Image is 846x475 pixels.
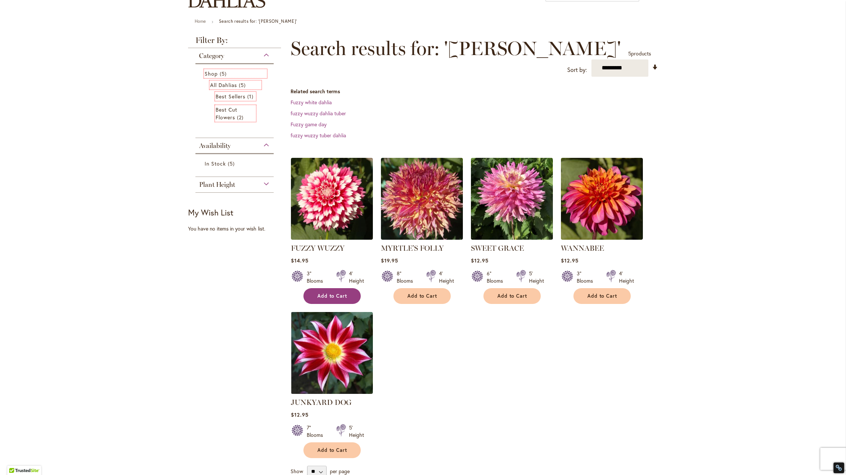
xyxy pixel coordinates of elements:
[291,257,309,264] span: $14.95
[628,50,631,57] span: 5
[291,388,373,395] a: JUNKYARD DOG
[188,36,281,48] strong: Filter By:
[561,158,643,240] img: WANNABEE
[237,113,245,121] span: 2
[471,257,489,264] span: $12.95
[307,424,327,439] div: 7" Blooms
[220,70,228,77] span: 5
[291,110,346,117] a: fuzzy wuzzy dahlia tuber
[291,88,658,95] dt: Related search terms
[561,244,604,253] a: WANNABEE
[567,63,587,77] label: Sort by:
[205,160,226,167] span: In Stock
[381,257,398,264] span: $19.95
[291,132,346,139] a: fuzzy wuzzy tuber dahlia
[291,99,332,106] a: Fuzzy white dahlia
[291,158,373,240] img: FUZZY WUZZY
[219,18,297,24] strong: Search results for: '[PERSON_NAME]'
[497,293,528,299] span: Add to Cart
[393,288,451,304] button: Add to Cart
[577,270,597,284] div: 3" Blooms
[303,442,361,458] button: Add to Cart
[210,81,261,89] a: All Dahlias
[381,244,444,253] a: MYRTLE'S FOLLY
[487,270,507,284] div: 6" Blooms
[291,312,373,394] img: JUNKYARD DOG
[216,106,256,121] a: Best Cut Flowers
[835,464,842,471] div: Restore Info Box &#10;&#10;NoFollow Info:&#10; META-Robots NoFollow: &#09;false&#10; META-Robots ...
[317,447,348,453] span: Add to Cart
[188,207,233,218] strong: My Wish List
[471,234,553,241] a: SWEET GRACE
[381,158,463,240] img: MYRTLE'S FOLLY
[205,160,267,167] a: In Stock 5
[317,293,348,299] span: Add to Cart
[199,52,224,60] span: Category
[471,158,553,240] img: SWEET GRACE
[216,93,246,100] span: Best Sellers
[330,467,350,474] span: per page
[205,70,267,77] a: Shop
[247,93,255,100] span: 1
[199,142,231,150] span: Availability
[619,270,634,284] div: 4' Height
[483,288,541,304] button: Add to Cart
[291,234,373,241] a: FUZZY WUZZY
[381,234,463,241] a: MYRTLE'S FOLLY
[291,467,303,474] span: Show
[216,106,237,121] span: Best Cut Flowers
[561,257,579,264] span: $12.95
[205,70,218,77] span: Shop
[529,270,544,284] div: 5' Height
[349,270,364,284] div: 4' Height
[291,244,345,253] a: FUZZY WUZZY
[199,181,235,189] span: Plant Height
[397,270,417,284] div: 8" Blooms
[628,48,651,59] p: products
[188,225,286,232] div: You have no items in your wish list.
[291,121,327,128] a: Fuzzy game day
[303,288,361,304] button: Add to Cart
[407,293,438,299] span: Add to Cart
[210,81,237,88] span: All Dahlias
[587,293,618,299] span: Add to Cart
[228,160,237,167] span: 5
[573,288,631,304] button: Add to Cart
[291,398,352,407] a: JUNKYARD DOG
[561,234,643,241] a: WANNABEE
[291,411,309,418] span: $12.95
[471,244,524,253] a: SWEET GRACE
[239,81,248,89] span: 5
[291,37,621,59] span: Search results for: '[PERSON_NAME]'
[6,449,26,469] iframe: Launch Accessibility Center
[439,270,454,284] div: 4' Height
[349,424,364,439] div: 5' Height
[307,270,327,284] div: 3" Blooms
[195,18,206,24] a: Home
[216,93,256,100] a: Best Sellers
